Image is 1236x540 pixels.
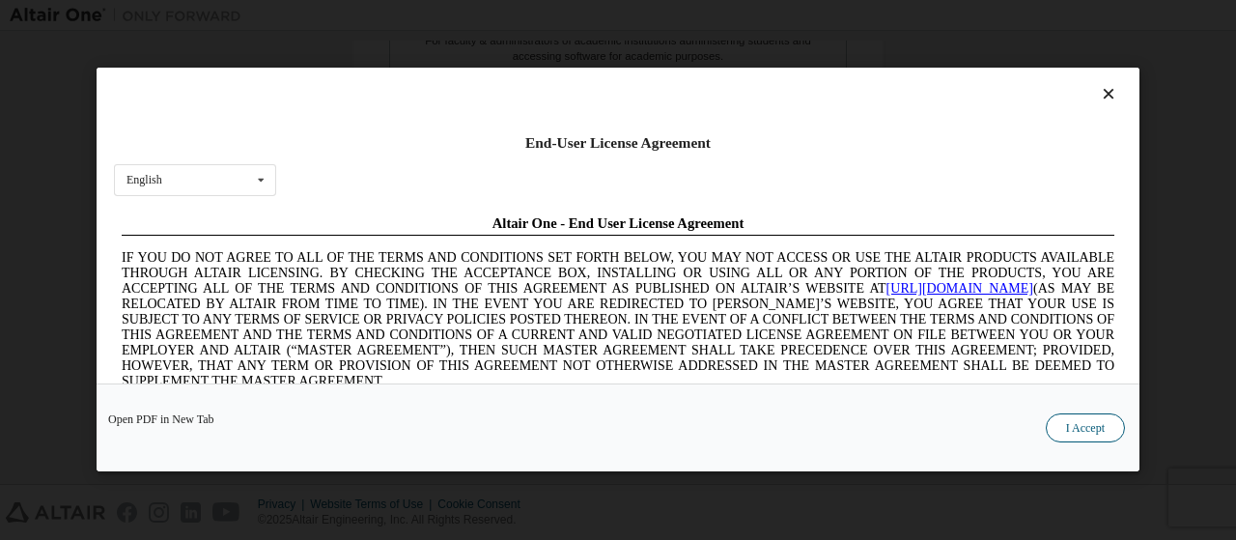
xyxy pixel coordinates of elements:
[8,43,1000,181] span: IF YOU DO NOT AGREE TO ALL OF THE TERMS AND CONDITIONS SET FORTH BELOW, YOU MAY NOT ACCESS OR USE...
[126,175,162,186] div: English
[1046,414,1125,443] button: I Accept
[772,73,919,88] a: [URL][DOMAIN_NAME]
[379,8,631,23] span: Altair One - End User License Agreement
[8,197,1000,335] span: Lore Ipsumd Sit Ame Cons Adipisc Elitseddo (“Eiusmodte”) in utlabor Etdolo Magnaaliqua Eni. (“Adm...
[108,414,214,426] a: Open PDF in New Tab
[114,133,1122,153] div: End-User License Agreement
